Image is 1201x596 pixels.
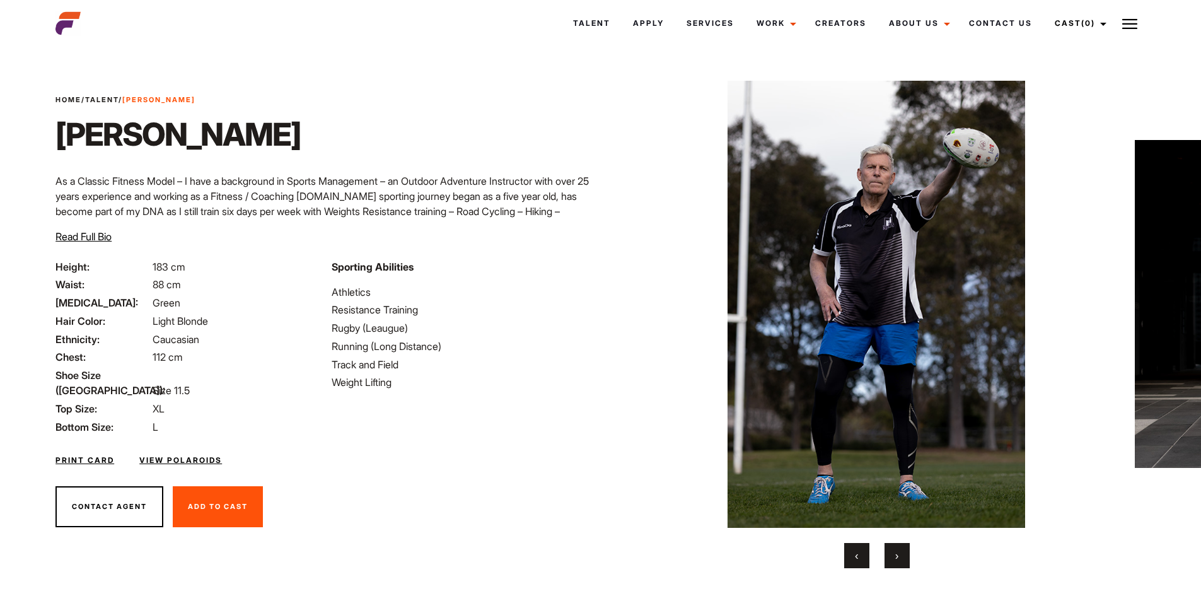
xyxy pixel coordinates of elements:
span: Light Blonde [153,315,208,327]
a: Services [675,6,745,40]
span: (0) [1081,18,1095,28]
span: 88 cm [153,278,181,291]
a: Print Card [55,455,114,466]
li: Resistance Training [332,302,593,317]
li: Running (Long Distance) [332,339,593,354]
li: Track and Field [332,357,593,372]
span: Previous [855,549,858,562]
span: Shoe Size ([GEOGRAPHIC_DATA]): [55,368,150,398]
li: Weight Lifting [332,375,593,390]
a: Home [55,95,81,104]
button: Add To Cast [173,486,263,528]
span: Size 11.5 [153,384,190,397]
a: Cast(0) [1043,6,1114,40]
h1: [PERSON_NAME] [55,115,301,153]
span: [MEDICAL_DATA]: [55,295,150,310]
p: As a Classic Fitness Model – I have a background in Sports Management – an Outdoor Adventure Inst... [55,173,593,234]
strong: Sporting Abilities [332,260,414,273]
a: View Polaroids [139,455,222,466]
span: Read Full Bio [55,230,112,243]
button: Contact Agent [55,486,163,528]
a: Work [745,6,804,40]
img: cropped-aefm-brand-fav-22-square.png [55,11,81,36]
span: Hair Color: [55,313,150,329]
span: 183 cm [153,260,185,273]
span: Top Size: [55,401,150,416]
span: Height: [55,259,150,274]
span: XL [153,402,165,415]
span: Green [153,296,180,309]
span: Chest: [55,349,150,365]
strong: [PERSON_NAME] [122,95,195,104]
span: Add To Cast [188,502,248,511]
span: / / [55,95,195,105]
li: Rugby (Leaugue) [332,320,593,336]
a: Apply [622,6,675,40]
span: 112 cm [153,351,183,363]
a: Talent [562,6,622,40]
a: Creators [804,6,878,40]
button: Read Full Bio [55,229,112,244]
span: L [153,421,158,433]
img: Burger icon [1122,16,1137,32]
span: Waist: [55,277,150,292]
span: Bottom Size: [55,419,150,435]
li: Athletics [332,284,593,300]
a: Talent [85,95,119,104]
span: Caucasian [153,333,199,346]
a: About Us [878,6,958,40]
span: Next [895,549,898,562]
span: Ethnicity: [55,332,150,347]
a: Contact Us [958,6,1043,40]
